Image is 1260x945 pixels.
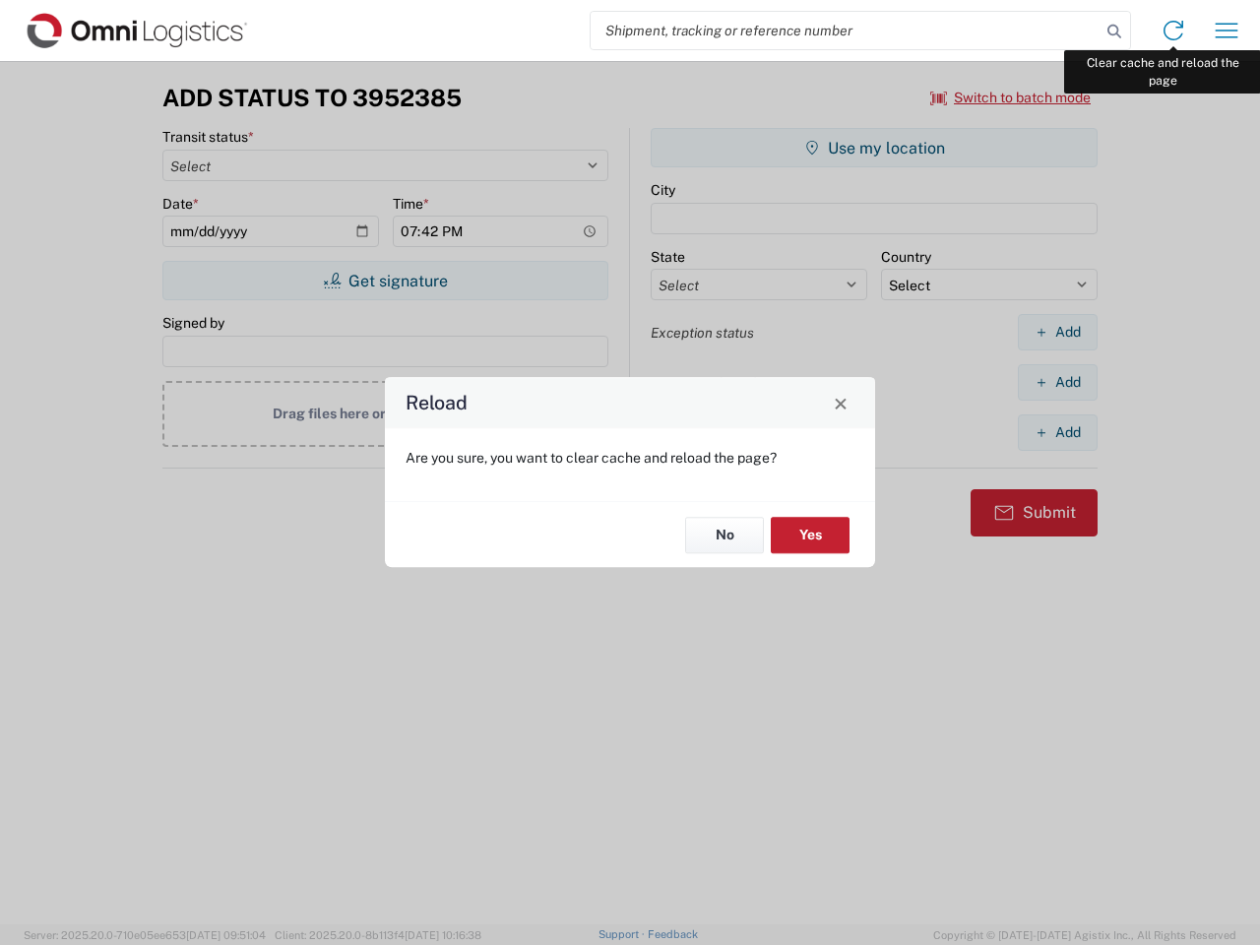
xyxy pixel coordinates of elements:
p: Are you sure, you want to clear cache and reload the page? [406,449,854,467]
h4: Reload [406,389,468,417]
button: Close [827,389,854,416]
button: No [685,517,764,553]
button: Yes [771,517,850,553]
input: Shipment, tracking or reference number [591,12,1101,49]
